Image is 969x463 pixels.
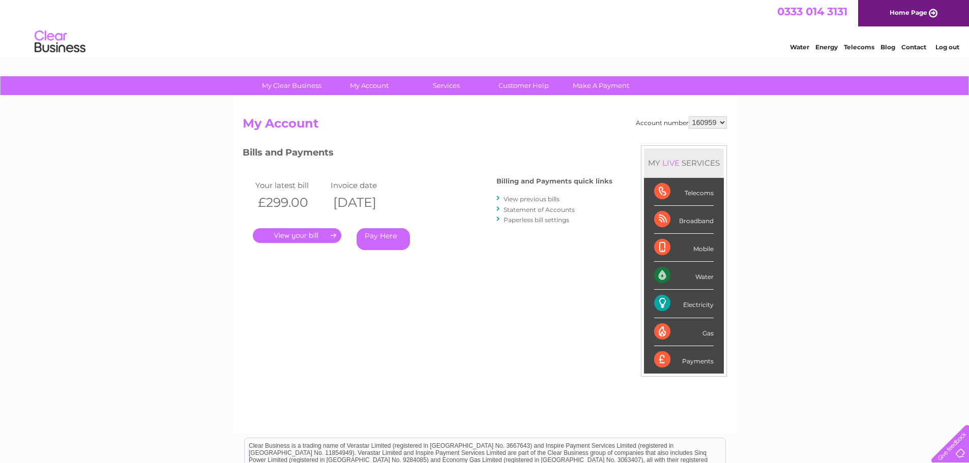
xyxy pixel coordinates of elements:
[253,228,341,243] a: .
[654,234,714,262] div: Mobile
[654,262,714,290] div: Water
[327,76,411,95] a: My Account
[504,206,575,213] a: Statement of Accounts
[253,192,329,213] th: £299.00
[559,76,643,95] a: Make A Payment
[482,76,566,95] a: Customer Help
[404,76,488,95] a: Services
[243,145,612,163] h3: Bills and Payments
[250,76,334,95] a: My Clear Business
[935,43,959,51] a: Log out
[880,43,895,51] a: Blog
[636,116,727,129] div: Account number
[654,206,714,234] div: Broadband
[245,6,725,49] div: Clear Business is a trading name of Verastar Limited (registered in [GEOGRAPHIC_DATA] No. 3667643...
[654,290,714,318] div: Electricity
[790,43,809,51] a: Water
[777,5,847,18] a: 0333 014 3131
[844,43,874,51] a: Telecoms
[357,228,410,250] a: Pay Here
[496,177,612,185] h4: Billing and Payments quick links
[243,116,727,136] h2: My Account
[815,43,838,51] a: Energy
[660,158,682,168] div: LIVE
[654,318,714,346] div: Gas
[504,195,560,203] a: View previous bills
[901,43,926,51] a: Contact
[654,346,714,374] div: Payments
[34,26,86,57] img: logo.png
[328,178,404,192] td: Invoice date
[328,192,404,213] th: [DATE]
[644,148,724,177] div: MY SERVICES
[504,216,569,224] a: Paperless bill settings
[654,178,714,206] div: Telecoms
[253,178,329,192] td: Your latest bill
